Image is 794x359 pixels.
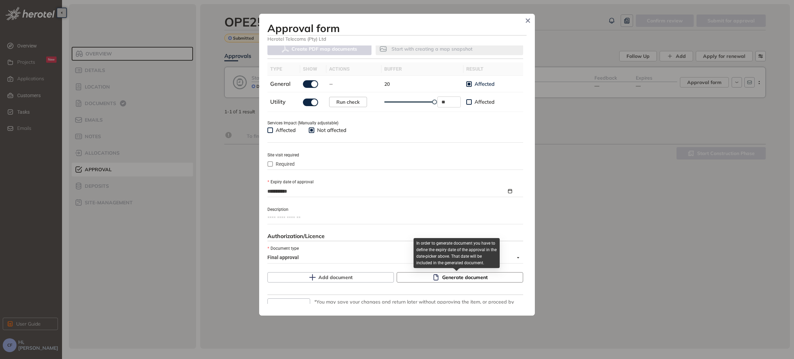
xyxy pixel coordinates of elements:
div: *You may save your changes and return later without approving the item, or proceed by selecting t... [314,299,523,316]
span: Required [273,160,297,168]
span: Not affected [314,127,349,134]
td: — [326,76,381,92]
span: Run check [336,98,360,106]
label: Expiry date of approval [267,179,314,185]
th: type [267,62,300,76]
textarea: Description [267,213,523,224]
label: Services Impact (Manually adjustable) [267,120,338,126]
th: show [300,62,326,76]
span: Herotel Telecoms (Pty) Ltd [267,35,527,42]
button: Add document [267,272,394,283]
div: In order to generate document you have to define the expiry date of the approval in the date-pick... [414,238,500,268]
label: Description [267,206,288,213]
span: Authorization/Licence [267,233,325,239]
th: result [464,62,523,76]
input: Expiry date of approval [267,187,507,195]
button: Close [523,16,533,26]
button: Generate document [397,272,523,283]
span: 20 [384,81,390,87]
span: Affected [273,127,298,134]
span: Add document [318,274,353,281]
span: Final approval [267,252,519,263]
span: Utility [270,98,286,105]
h3: Approval form [267,22,527,34]
th: buffer [381,62,464,76]
th: actions [326,62,381,76]
span: General [270,80,291,87]
button: Run check [329,97,367,107]
span: Affected [472,99,497,105]
label: Site visit required [267,152,299,158]
label: Document type [267,245,299,252]
span: Generate document [442,274,488,281]
span: Affected [472,81,497,88]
